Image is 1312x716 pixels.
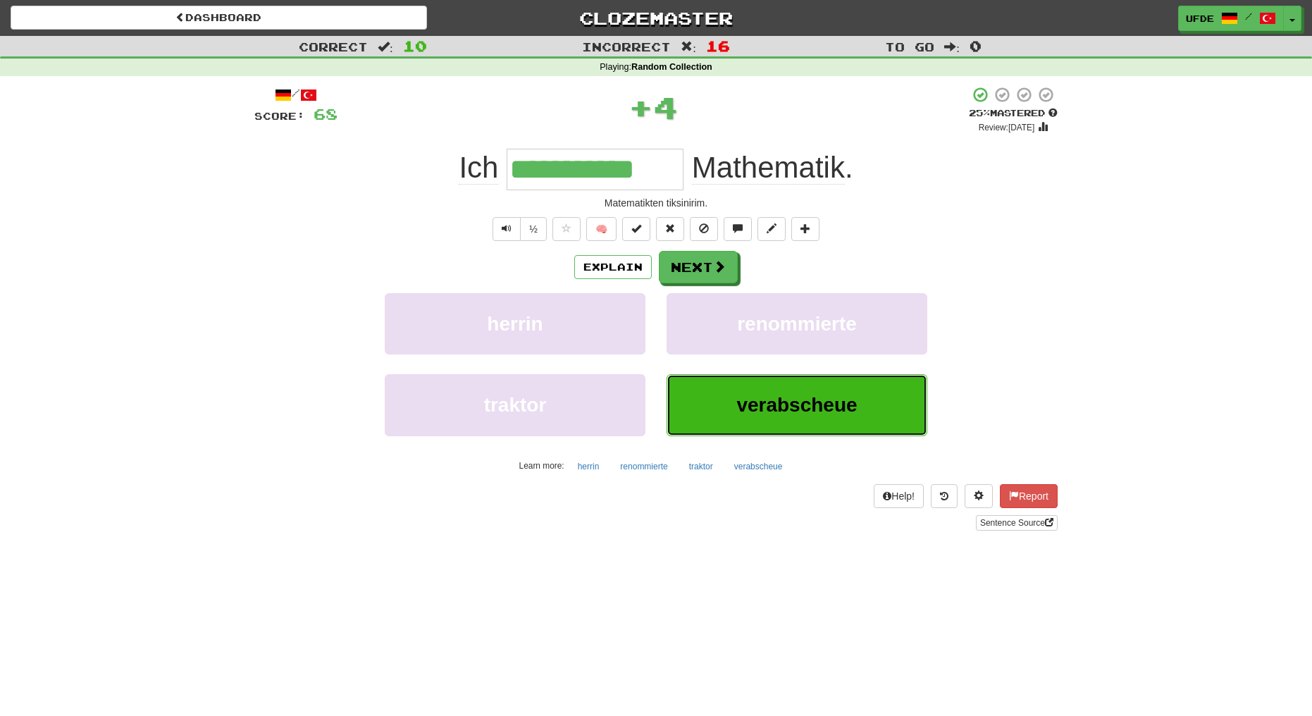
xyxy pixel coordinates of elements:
button: herrin [570,456,607,477]
button: Reset to 0% Mastered (alt+r) [656,217,684,241]
button: Discuss sentence (alt+u) [724,217,752,241]
button: herrin [385,293,645,354]
button: ½ [520,217,547,241]
span: Correct [299,39,368,54]
button: traktor [681,456,721,477]
div: Mastered [969,107,1058,120]
button: Ignore sentence (alt+i) [690,217,718,241]
span: renommierte [737,313,857,335]
span: verabscheue [736,394,857,416]
button: Edit sentence (alt+d) [757,217,786,241]
span: : [944,41,960,53]
span: traktor [484,394,547,416]
span: 25 % [969,107,990,118]
span: Mathematik [692,151,845,185]
button: Set this sentence to 100% Mastered (alt+m) [622,217,650,241]
small: Learn more: [519,461,564,471]
span: To go [885,39,934,54]
span: / [1245,11,1252,21]
button: Round history (alt+y) [931,484,958,508]
span: : [681,41,696,53]
span: Ich [459,151,498,185]
button: verabscheue [726,456,791,477]
div: Matematikten tiksinirim. [254,196,1058,210]
span: ufde [1186,12,1214,25]
span: . [683,151,853,185]
button: Play sentence audio (ctl+space) [493,217,521,241]
button: renommierte [612,456,675,477]
span: 4 [653,89,678,125]
span: 68 [314,105,338,123]
span: : [378,41,393,53]
button: traktor [385,374,645,436]
button: Favorite sentence (alt+f) [552,217,581,241]
button: Help! [874,484,924,508]
span: Score: [254,110,305,122]
button: Report [1000,484,1058,508]
button: 🧠 [586,217,617,241]
span: 10 [403,37,427,54]
span: 16 [706,37,730,54]
a: Sentence Source [976,515,1058,531]
button: Next [659,251,738,283]
span: Incorrect [582,39,671,54]
button: verabscheue [667,374,927,436]
strong: Random Collection [631,62,712,72]
div: Text-to-speech controls [490,217,547,241]
span: herrin [487,313,543,335]
a: ufde / [1178,6,1284,31]
button: renommierte [667,293,927,354]
span: + [629,86,653,128]
a: Dashboard [11,6,427,30]
span: 0 [970,37,982,54]
button: Explain [574,255,652,279]
div: / [254,86,338,104]
small: Review: [DATE] [979,123,1035,132]
button: Add to collection (alt+a) [791,217,819,241]
a: Clozemaster [448,6,865,30]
